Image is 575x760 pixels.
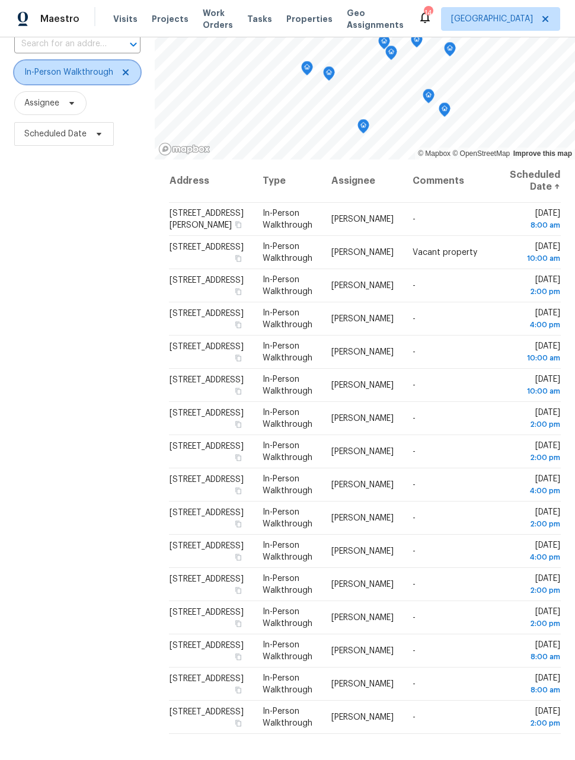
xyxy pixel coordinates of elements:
[510,684,560,696] div: 8:00 am
[413,448,416,456] span: -
[413,614,416,622] span: -
[413,414,416,423] span: -
[170,675,244,683] span: [STREET_ADDRESS]
[510,319,560,331] div: 4:00 pm
[510,707,560,729] span: [DATE]
[331,381,394,389] span: [PERSON_NAME]
[233,652,244,662] button: Copy Address
[411,33,423,52] div: Map marker
[14,35,107,53] input: Search for an address...
[24,66,113,78] span: In-Person Walkthrough
[510,508,560,530] span: [DATE]
[331,215,394,223] span: [PERSON_NAME]
[113,13,138,25] span: Visits
[203,7,233,31] span: Work Orders
[331,647,394,655] span: [PERSON_NAME]
[510,253,560,264] div: 10:00 am
[233,419,244,430] button: Copy Address
[331,614,394,622] span: [PERSON_NAME]
[510,219,560,231] div: 8:00 am
[510,242,560,264] span: [DATE]
[510,408,560,430] span: [DATE]
[233,552,244,563] button: Copy Address
[413,481,416,489] span: -
[510,651,560,663] div: 8:00 am
[233,718,244,729] button: Copy Address
[233,486,244,496] button: Copy Address
[413,348,416,356] span: -
[347,7,404,31] span: Geo Assignments
[331,282,394,290] span: [PERSON_NAME]
[170,708,244,716] span: [STREET_ADDRESS]
[158,142,210,156] a: Mapbox homepage
[451,13,533,25] span: [GEOGRAPHIC_DATA]
[510,352,560,364] div: 10:00 am
[233,219,244,230] button: Copy Address
[439,103,451,121] div: Map marker
[152,13,189,25] span: Projects
[263,442,312,462] span: In-Person Walkthrough
[331,348,394,356] span: [PERSON_NAME]
[263,309,312,329] span: In-Person Walkthrough
[263,541,312,561] span: In-Person Walkthrough
[233,386,244,397] button: Copy Address
[253,159,322,203] th: Type
[510,375,560,397] span: [DATE]
[331,481,394,489] span: [PERSON_NAME]
[233,353,244,363] button: Copy Address
[170,641,244,650] span: [STREET_ADDRESS]
[170,309,244,318] span: [STREET_ADDRESS]
[286,13,333,25] span: Properties
[170,509,244,517] span: [STREET_ADDRESS]
[263,508,312,528] span: In-Person Walkthrough
[513,149,572,158] a: Improve this map
[423,89,435,107] div: Map marker
[263,641,312,661] span: In-Person Walkthrough
[170,343,244,351] span: [STREET_ADDRESS]
[170,243,244,251] span: [STREET_ADDRESS]
[263,209,312,229] span: In-Person Walkthrough
[418,149,451,158] a: Mapbox
[331,248,394,257] span: [PERSON_NAME]
[510,618,560,630] div: 2:00 pm
[170,575,244,583] span: [STREET_ADDRESS]
[413,514,416,522] span: -
[403,159,500,203] th: Comments
[24,97,59,109] span: Assignee
[170,209,244,229] span: [STREET_ADDRESS][PERSON_NAME]
[510,342,560,364] span: [DATE]
[510,585,560,596] div: 2:00 pm
[233,253,244,264] button: Copy Address
[331,547,394,555] span: [PERSON_NAME]
[233,618,244,629] button: Copy Address
[378,35,390,53] div: Map marker
[510,574,560,596] span: [DATE]
[452,149,510,158] a: OpenStreetMap
[510,452,560,464] div: 2:00 pm
[263,375,312,395] span: In-Person Walkthrough
[510,475,560,497] span: [DATE]
[40,13,79,25] span: Maestro
[233,452,244,463] button: Copy Address
[413,713,416,721] span: -
[510,717,560,729] div: 2:00 pm
[500,159,561,203] th: Scheduled Date ↑
[510,541,560,563] span: [DATE]
[233,685,244,695] button: Copy Address
[301,61,313,79] div: Map marker
[385,46,397,64] div: Map marker
[263,475,312,495] span: In-Person Walkthrough
[233,585,244,596] button: Copy Address
[413,547,416,555] span: -
[510,674,560,696] span: [DATE]
[510,641,560,663] span: [DATE]
[424,7,432,19] div: 14
[510,309,560,331] span: [DATE]
[510,286,560,298] div: 2:00 pm
[510,442,560,464] span: [DATE]
[413,381,416,389] span: -
[413,647,416,655] span: -
[263,707,312,727] span: In-Person Walkthrough
[263,574,312,595] span: In-Person Walkthrough
[510,276,560,298] span: [DATE]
